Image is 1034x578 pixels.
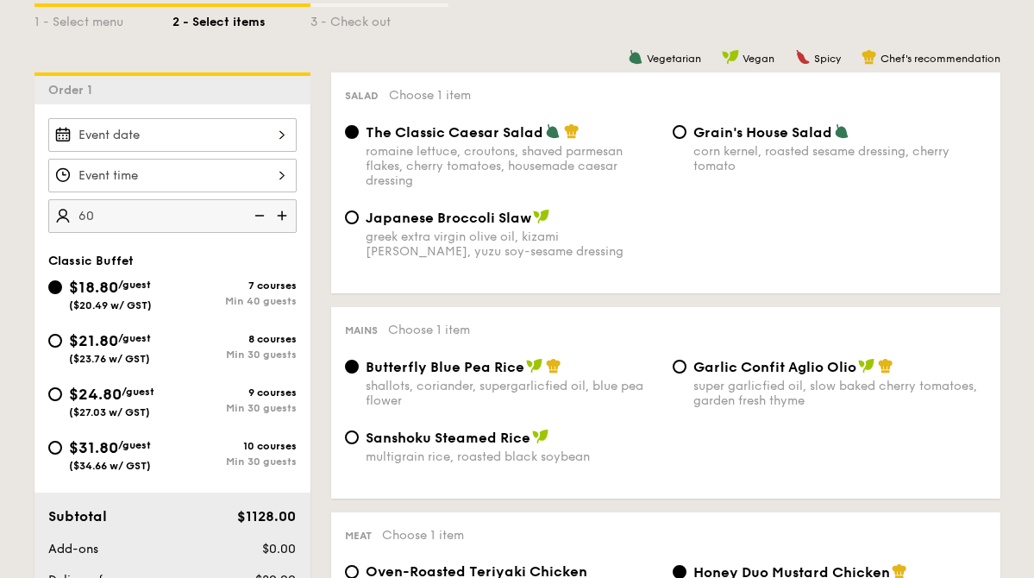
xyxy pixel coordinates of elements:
span: Vegetarian [647,53,701,65]
img: icon-chef-hat.a58ddaea.svg [862,49,877,65]
span: Add-ons [48,542,98,556]
div: 2 - Select items [172,7,310,31]
span: Meat [345,530,372,542]
div: Min 30 guests [172,455,297,468]
span: Salad [345,90,379,102]
img: icon-chef-hat.a58ddaea.svg [564,123,580,139]
span: Vegan [743,53,774,65]
span: Chef's recommendation [880,53,1000,65]
img: icon-vegetarian.fe4039eb.svg [834,123,849,139]
span: The Classic Caesar Salad [366,124,543,141]
div: super garlicfied oil, slow baked cherry tomatoes, garden fresh thyme [693,379,987,408]
span: $24.80 [69,385,122,404]
input: Event date [48,118,297,152]
div: 8 courses [172,333,297,345]
img: icon-reduce.1d2dbef1.svg [245,199,271,232]
input: Grain's House Saladcorn kernel, roasted sesame dressing, cherry tomato [673,125,686,139]
div: 9 courses [172,386,297,399]
img: icon-chef-hat.a58ddaea.svg [546,358,561,374]
div: 10 courses [172,440,297,452]
span: Spicy [814,53,841,65]
img: icon-vegetarian.fe4039eb.svg [628,49,643,65]
div: shallots, coriander, supergarlicfied oil, blue pea flower [366,379,659,408]
span: Grain's House Salad [693,124,832,141]
span: /guest [118,439,151,451]
span: Order 1 [48,83,99,97]
div: 7 courses [172,280,297,292]
input: Event time [48,159,297,192]
div: Min 30 guests [172,402,297,414]
input: $18.80/guest($20.49 w/ GST)7 coursesMin 40 guests [48,280,62,294]
span: ($20.49 w/ GST) [69,299,152,311]
div: 1 - Select menu [34,7,172,31]
input: $24.80/guest($27.03 w/ GST)9 coursesMin 30 guests [48,387,62,401]
img: icon-add.58712e84.svg [271,199,297,232]
img: icon-vegan.f8ff3823.svg [532,429,549,444]
input: The Classic Caesar Saladromaine lettuce, croutons, shaved parmesan flakes, cherry tomatoes, house... [345,125,359,139]
span: /guest [118,332,151,344]
span: ($23.76 w/ GST) [69,353,150,365]
div: greek extra virgin olive oil, kizami [PERSON_NAME], yuzu soy-sesame dressing [366,229,659,259]
input: $31.80/guest($34.66 w/ GST)10 coursesMin 30 guests [48,441,62,455]
div: 3 - Check out [310,7,448,31]
img: icon-spicy.37a8142b.svg [795,49,811,65]
span: Classic Buffet [48,254,134,268]
span: $31.80 [69,438,118,457]
input: Butterfly Blue Pea Riceshallots, coriander, supergarlicfied oil, blue pea flower [345,360,359,374]
span: /guest [122,386,154,398]
span: Mains [345,324,378,336]
span: $0.00 [262,542,296,556]
input: Sanshoku Steamed Ricemultigrain rice, roasted black soybean [345,430,359,444]
div: multigrain rice, roasted black soybean [366,449,659,464]
span: Garlic Confit Aglio Olio [693,359,856,375]
input: Garlic Confit Aglio Oliosuper garlicfied oil, slow baked cherry tomatoes, garden fresh thyme [673,360,686,374]
img: icon-vegan.f8ff3823.svg [858,358,875,374]
div: corn kernel, roasted sesame dressing, cherry tomato [693,144,987,173]
input: Japanese Broccoli Slawgreek extra virgin olive oil, kizami [PERSON_NAME], yuzu soy-sesame dressing [345,210,359,224]
img: icon-vegan.f8ff3823.svg [526,358,543,374]
span: Choose 1 item [388,323,470,337]
span: $21.80 [69,331,118,350]
div: Min 40 guests [172,295,297,307]
span: Sanshoku Steamed Rice [366,430,530,446]
span: ($27.03 w/ GST) [69,406,150,418]
img: icon-vegan.f8ff3823.svg [533,209,550,224]
img: icon-vegetarian.fe4039eb.svg [545,123,561,139]
div: Min 30 guests [172,349,297,361]
span: $18.80 [69,278,118,297]
span: Choose 1 item [382,528,464,543]
span: /guest [118,279,151,291]
span: Japanese Broccoli Slaw [366,210,531,226]
span: $1128.00 [237,508,296,525]
span: Choose 1 item [389,88,471,103]
div: romaine lettuce, croutons, shaved parmesan flakes, cherry tomatoes, housemade caesar dressing [366,144,659,188]
span: ($34.66 w/ GST) [69,460,151,472]
span: Subtotal [48,508,107,525]
input: $21.80/guest($23.76 w/ GST)8 coursesMin 30 guests [48,334,62,348]
img: icon-chef-hat.a58ddaea.svg [878,358,893,374]
input: Number of guests [48,199,297,233]
img: icon-vegan.f8ff3823.svg [722,49,739,65]
span: Butterfly Blue Pea Rice [366,359,524,375]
